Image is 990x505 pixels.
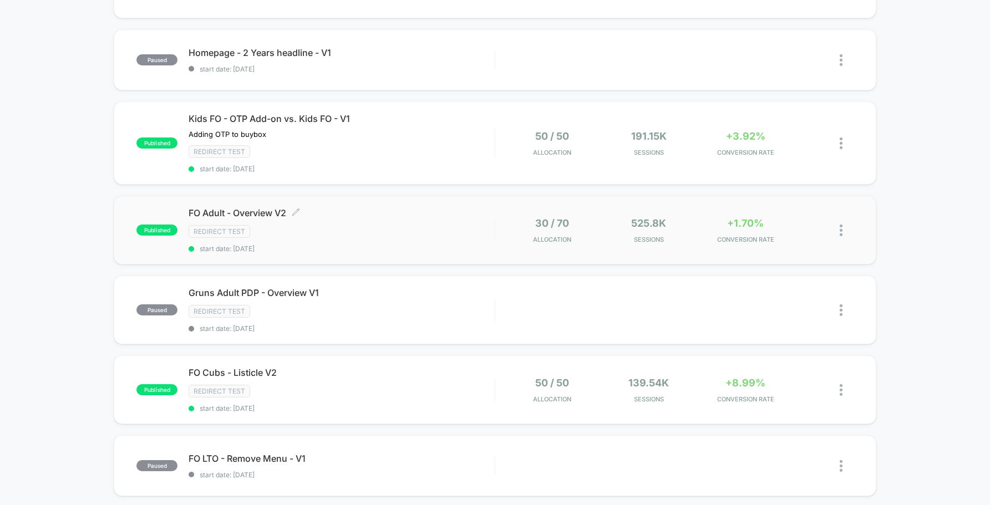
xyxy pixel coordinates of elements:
[727,217,764,229] span: +1.70%
[700,395,791,403] span: CONVERSION RATE
[189,165,494,173] span: start date: [DATE]
[189,113,494,124] span: Kids FO - OTP Add-on vs. Kids FO - V1
[700,149,791,156] span: CONVERSION RATE
[189,471,494,479] span: start date: [DATE]
[136,384,177,395] span: published
[533,395,571,403] span: Allocation
[631,130,667,142] span: 191.15k
[535,217,569,229] span: 30 / 70
[189,225,250,238] span: Redirect Test
[628,377,669,389] span: 139.54k
[136,54,177,65] span: paused
[189,287,494,298] span: Gruns Adult PDP - Overview V1
[840,460,842,472] img: close
[189,305,250,318] span: Redirect Test
[189,207,494,218] span: FO Adult - Overview V2
[189,244,494,253] span: start date: [DATE]
[136,137,177,149] span: published
[189,367,494,378] span: FO Cubs - Listicle V2
[840,137,842,149] img: close
[840,304,842,316] img: close
[189,385,250,397] span: Redirect Test
[603,395,694,403] span: Sessions
[840,225,842,236] img: close
[189,324,494,333] span: start date: [DATE]
[189,145,250,158] span: Redirect Test
[725,377,765,389] span: +8.99%
[136,460,177,471] span: paused
[535,130,569,142] span: 50 / 50
[136,225,177,236] span: published
[840,384,842,396] img: close
[189,47,494,58] span: Homepage - 2 Years headline - V1
[726,130,765,142] span: +3.92%
[189,404,494,412] span: start date: [DATE]
[840,54,842,66] img: close
[136,304,177,315] span: paused
[533,149,571,156] span: Allocation
[603,149,694,156] span: Sessions
[700,236,791,243] span: CONVERSION RATE
[603,236,694,243] span: Sessions
[631,217,666,229] span: 525.8k
[189,453,494,464] span: FO LTO - Remove Menu - V1
[189,130,266,139] span: Adding OTP to buybox
[535,377,569,389] span: 50 / 50
[189,65,494,73] span: start date: [DATE]
[533,236,571,243] span: Allocation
